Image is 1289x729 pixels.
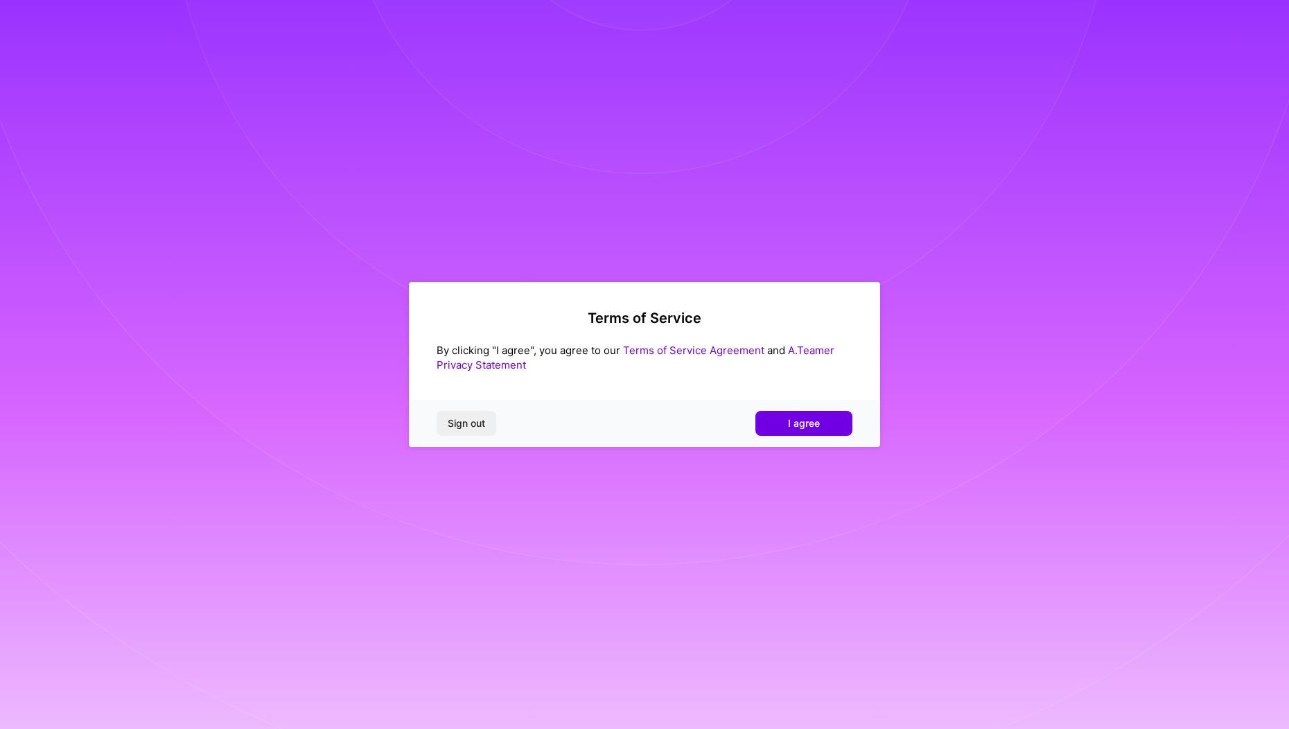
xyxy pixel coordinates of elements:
a: Terms of Service Agreement [623,344,764,357]
button: I agree [755,411,852,436]
h2: Terms of Service [437,310,852,326]
button: Sign out [437,411,496,436]
span: I agree [788,416,820,430]
span: Sign out [448,416,485,430]
div: By clicking "I agree", you agree to our and [437,343,852,372]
